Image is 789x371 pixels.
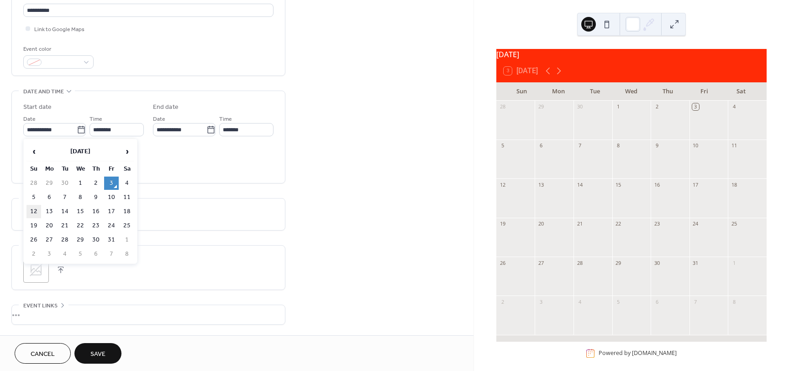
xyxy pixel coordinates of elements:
div: 3 [537,298,544,305]
td: 6 [89,247,103,261]
div: 17 [692,181,699,188]
td: 25 [120,219,134,232]
th: Th [89,162,103,176]
span: Date [153,114,165,124]
td: 16 [89,205,103,218]
div: 10 [692,142,699,149]
div: 22 [615,220,622,227]
div: 3 [692,103,699,110]
div: 1 [731,259,737,266]
td: 29 [73,233,88,247]
td: 30 [89,233,103,247]
div: 16 [653,181,660,188]
th: Su [26,162,41,176]
div: 7 [692,298,699,305]
td: 2 [89,177,103,190]
div: 4 [731,103,737,110]
div: Powered by [599,349,677,357]
div: 30 [653,259,660,266]
div: 18 [731,181,737,188]
span: Time [89,114,102,124]
td: 1 [120,233,134,247]
div: 8 [731,298,737,305]
div: 11 [731,142,737,149]
td: 19 [26,219,41,232]
div: 28 [576,259,583,266]
div: 27 [537,259,544,266]
td: 4 [120,177,134,190]
td: 1 [73,177,88,190]
div: 31 [692,259,699,266]
td: 6 [42,191,57,204]
div: 21 [576,220,583,227]
th: Fr [104,162,119,176]
td: 24 [104,219,119,232]
div: 29 [615,259,622,266]
span: Event links [23,301,58,311]
td: 2 [26,247,41,261]
td: 7 [104,247,119,261]
td: 13 [42,205,57,218]
td: 14 [58,205,72,218]
td: 26 [26,233,41,247]
span: › [120,142,134,161]
div: 30 [576,103,583,110]
th: [DATE] [42,142,119,161]
th: We [73,162,88,176]
td: 17 [104,205,119,218]
div: 24 [692,220,699,227]
div: 26 [499,259,506,266]
td: 9 [89,191,103,204]
td: 15 [73,205,88,218]
div: Tue [577,82,613,101]
div: 5 [615,298,622,305]
div: Start date [23,102,52,112]
td: 28 [26,177,41,190]
div: 19 [499,220,506,227]
div: Sat [723,82,759,101]
th: Tu [58,162,72,176]
td: 5 [73,247,88,261]
a: [DOMAIN_NAME] [632,349,677,357]
td: 30 [58,177,72,190]
div: 6 [653,298,660,305]
div: Sun [504,82,540,101]
td: 27 [42,233,57,247]
div: Fri [686,82,723,101]
td: 20 [42,219,57,232]
div: 5 [499,142,506,149]
td: 23 [89,219,103,232]
div: 12 [499,181,506,188]
span: Link to Google Maps [34,25,84,34]
span: ‹ [27,142,41,161]
td: 29 [42,177,57,190]
div: 14 [576,181,583,188]
div: 6 [537,142,544,149]
div: 25 [731,220,737,227]
div: 2 [653,103,660,110]
td: 8 [120,247,134,261]
td: 11 [120,191,134,204]
th: Sa [120,162,134,176]
td: 7 [58,191,72,204]
span: Date [23,114,36,124]
span: Cancel [31,349,55,359]
th: Mo [42,162,57,176]
button: Cancel [15,343,71,364]
td: 8 [73,191,88,204]
div: ••• [12,305,285,324]
div: 1 [615,103,622,110]
span: Time [219,114,232,124]
div: 2 [499,298,506,305]
div: Wed [613,82,650,101]
div: [DATE] [496,49,767,60]
td: 18 [120,205,134,218]
td: 21 [58,219,72,232]
td: 31 [104,233,119,247]
td: 12 [26,205,41,218]
div: 20 [537,220,544,227]
td: 3 [104,177,119,190]
div: 28 [499,103,506,110]
div: End date [153,102,179,112]
td: 4 [58,247,72,261]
